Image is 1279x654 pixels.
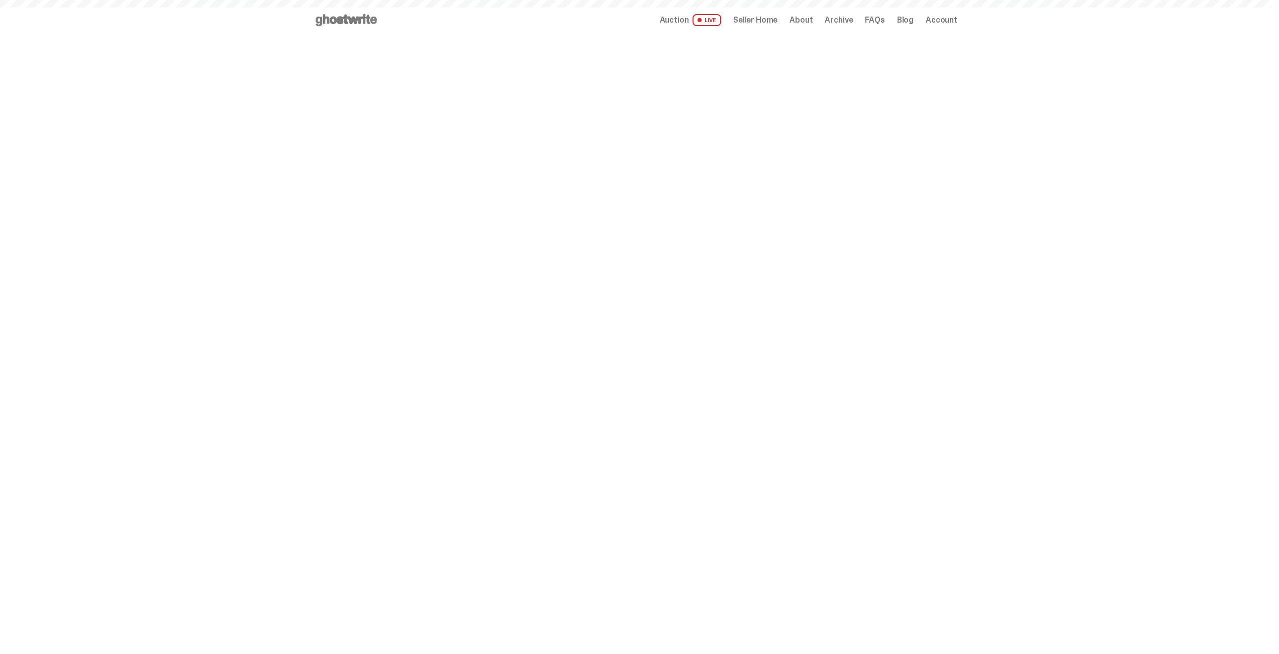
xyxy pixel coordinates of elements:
[926,16,957,24] a: Account
[897,16,914,24] a: Blog
[693,14,721,26] span: LIVE
[865,16,884,24] a: FAQs
[733,16,777,24] a: Seller Home
[660,14,721,26] a: Auction LIVE
[660,16,689,24] span: Auction
[790,16,813,24] a: About
[825,16,853,24] a: Archive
